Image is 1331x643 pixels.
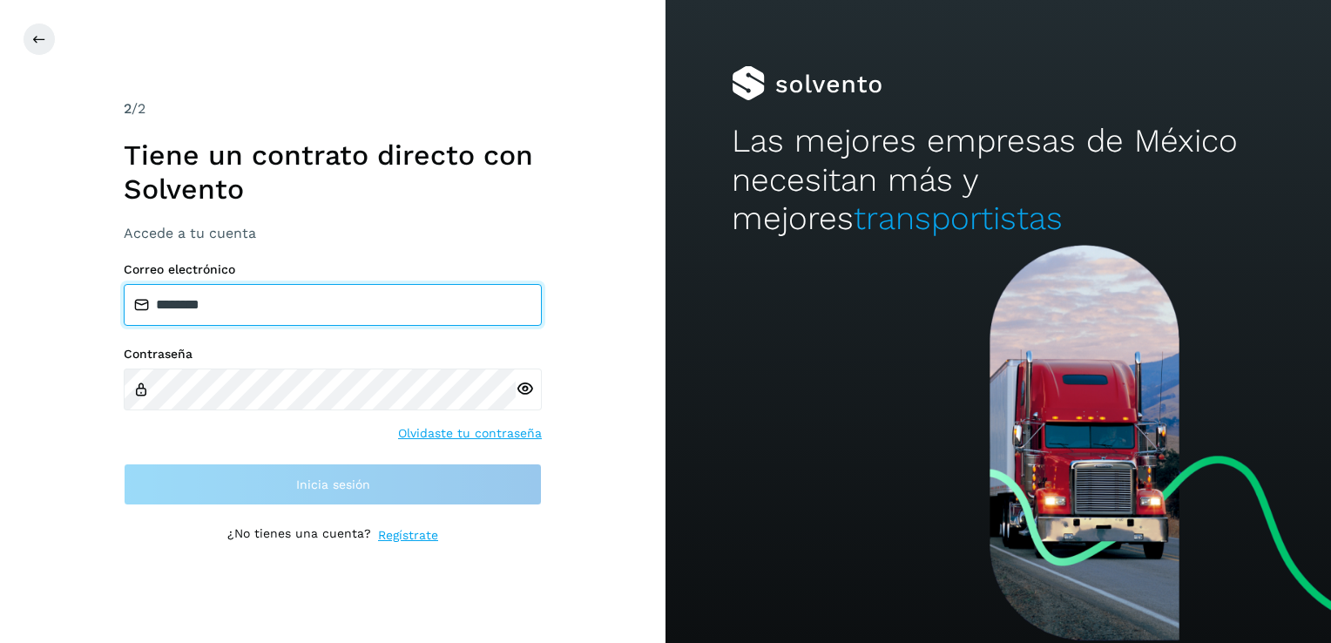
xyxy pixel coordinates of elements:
[124,139,542,206] h1: Tiene un contrato directo con Solvento
[227,526,371,545] p: ¿No tienes una cuenta?
[854,200,1063,237] span: transportistas
[124,98,542,119] div: /2
[124,347,542,362] label: Contraseña
[378,526,438,545] a: Regístrate
[124,464,542,505] button: Inicia sesión
[732,122,1264,238] h2: Las mejores empresas de México necesitan más y mejores
[124,100,132,117] span: 2
[124,225,542,241] h3: Accede a tu cuenta
[124,262,542,277] label: Correo electrónico
[398,424,542,443] a: Olvidaste tu contraseña
[296,478,370,491] span: Inicia sesión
